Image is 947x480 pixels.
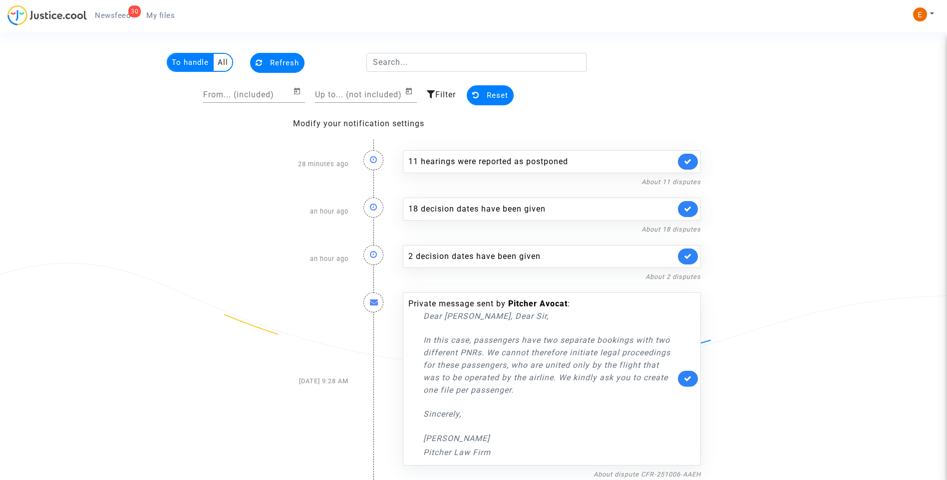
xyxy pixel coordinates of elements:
[239,140,356,188] div: 28 minutes ago
[214,54,232,71] multi-toggle-item: All
[293,85,305,97] button: Open calendar
[645,273,701,280] a: About 2 disputes
[641,178,701,186] a: About 11 disputes
[423,432,675,445] p: [PERSON_NAME]
[366,53,587,72] input: Search...
[239,235,356,282] div: an hour ago
[467,85,514,105] button: Reset
[487,91,508,100] span: Reset
[641,226,701,233] a: About 18 disputes
[423,446,675,459] p: Pitcher Law Firm
[87,8,138,23] a: 30Newsfeed
[408,156,675,168] div: 11 hearings were reported as postponed
[95,11,130,20] span: Newsfeed
[423,310,675,322] p: Dear [PERSON_NAME], Dear Sir,
[423,334,675,396] p: In this case, passengers have two separate bookings with two different PNRs. We cannot therefore ...
[408,250,675,262] div: 2 decision dates have been given
[423,408,675,420] p: Sincerely,
[168,54,214,71] multi-toggle-item: To handle
[293,119,424,128] a: Modify your notification settings
[408,298,675,459] div: Private message sent by :
[239,188,356,235] div: an hour ago
[7,5,87,25] img: jc-logo.svg
[408,203,675,215] div: 18 decision dates have been given
[270,58,299,67] span: Refresh
[239,282,356,480] div: [DATE] 9:28 AM
[138,8,183,23] a: My files
[594,471,701,478] a: About dispute CFR-251006-AAEH
[405,85,417,97] button: Open calendar
[128,5,141,17] div: 30
[435,90,456,99] span: Filter
[250,53,305,73] button: Refresh
[146,11,175,20] span: My files
[913,7,927,21] img: ACg8ocIeiFvHKe4dA5oeRFd_CiCnuxWUEc1A2wYhRJE3TTWt=s96-c
[508,299,568,308] b: Pitcher Avocat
